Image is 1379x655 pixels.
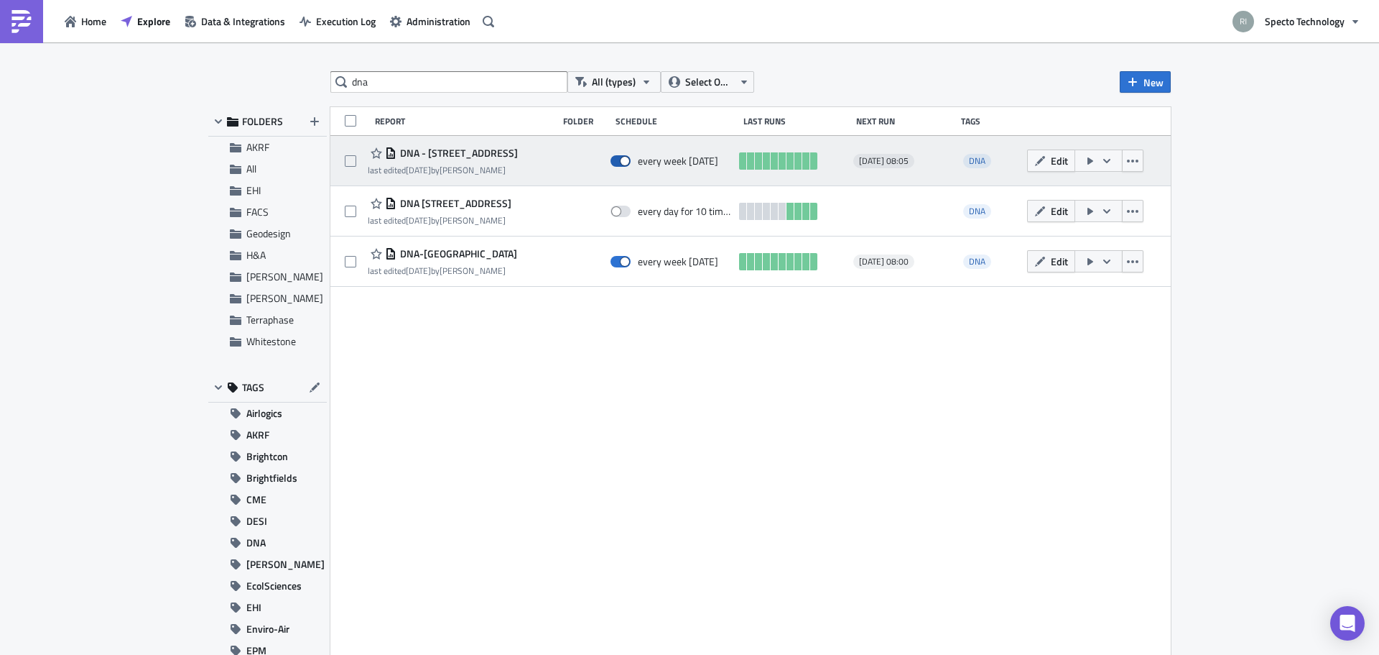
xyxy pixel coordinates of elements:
[113,10,177,32] button: Explore
[81,14,106,29] span: Home
[638,205,733,218] div: every day for 10 times
[292,10,383,32] button: Execution Log
[246,467,297,489] span: Brightfields
[368,165,518,175] div: last edited by [PERSON_NAME]
[208,597,327,618] button: EHI
[1027,150,1075,172] button: Edit
[406,214,431,227] time: 2025-06-23T17:27:05Z
[1051,153,1068,168] span: Edit
[208,554,327,575] button: [PERSON_NAME]
[396,247,517,260] span: DNA-Bronx Community College
[330,71,567,93] input: Search Reports
[246,161,256,176] span: All
[743,116,849,127] div: Last Runs
[208,489,327,510] button: CME
[246,269,323,284] span: Pennino
[638,255,718,268] div: every week on Monday
[1330,606,1365,641] div: Open Intercom Messenger
[961,116,1021,127] div: Tags
[208,575,327,597] button: EcolSciences
[963,154,991,168] span: DNA
[661,71,754,93] button: Select Owner
[1143,75,1164,90] span: New
[246,334,296,349] span: Whitestone
[208,510,327,532] button: DESI
[638,155,718,168] div: every week on Monday
[1027,200,1075,222] button: Edit
[856,116,955,127] div: Next Run
[383,10,478,32] button: Administration
[246,312,294,327] span: Terraphase
[316,14,376,29] span: Execution Log
[246,290,323,306] span: Saltus
[246,597,261,618] span: EHI
[963,204,991,219] span: DNA
[563,116,608,127] div: Folder
[406,163,431,177] time: 2025-07-28T19:33:15Z
[859,155,909,167] span: [DATE] 08:05
[208,467,327,489] button: Brightfields
[242,381,264,394] span: TAGS
[242,115,283,128] span: FOLDERS
[406,264,431,278] time: 2025-06-30T14:47:44Z
[616,116,736,127] div: Schedule
[208,446,327,467] button: Brightcon
[396,147,518,160] span: DNA - 10 Columbus Circle
[246,532,266,554] span: DNA
[859,256,909,267] span: [DATE] 08:00
[246,618,289,640] span: Enviro-Air
[246,247,266,262] span: H&A
[246,139,269,155] span: AKRF
[567,71,661,93] button: All (types)
[208,403,327,424] button: Airlogics
[368,215,511,226] div: last edited by [PERSON_NAME]
[246,204,269,219] span: FACS
[208,618,327,640] button: Enviro-Air
[137,14,170,29] span: Explore
[246,424,269,446] span: AKRF
[246,183,261,198] span: EHI
[1051,203,1068,219] span: Edit
[969,204,985,218] span: DNA
[592,74,636,90] span: All (types)
[375,116,556,127] div: Report
[10,10,33,33] img: PushMetrics
[208,532,327,554] button: DNA
[177,10,292,32] button: Data & Integrations
[208,424,327,446] button: AKRF
[246,510,267,532] span: DESI
[963,255,991,269] span: DNA
[246,226,291,241] span: Geodesign
[969,154,985,168] span: DNA
[1224,6,1368,37] button: Specto Technology
[246,403,282,424] span: Airlogics
[969,255,985,268] span: DNA
[246,575,302,597] span: EcolSciences
[1120,71,1171,93] button: New
[368,265,517,276] div: last edited by [PERSON_NAME]
[407,14,470,29] span: Administration
[1051,254,1068,269] span: Edit
[201,14,285,29] span: Data & Integrations
[1231,9,1255,34] img: Avatar
[57,10,113,32] button: Home
[396,197,511,210] span: DNA 10 W 66th Street
[246,489,266,510] span: CME
[1265,14,1345,29] span: Specto Technology
[246,446,288,467] span: Brightcon
[246,554,325,575] span: [PERSON_NAME]
[1027,250,1075,272] button: Edit
[685,74,733,90] span: Select Owner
